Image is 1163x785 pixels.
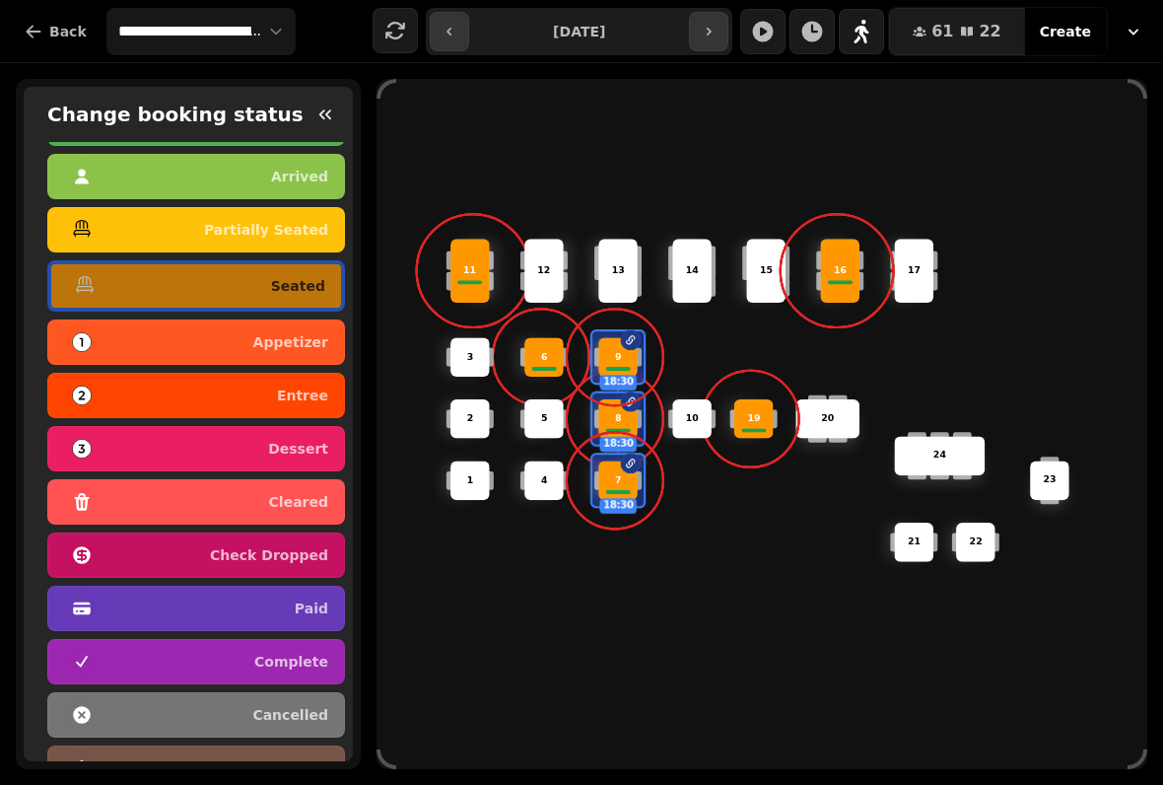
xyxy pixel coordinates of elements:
[969,535,982,549] p: 22
[47,207,345,252] button: partially seated
[686,412,699,426] p: 10
[49,25,87,38] span: Back
[615,412,622,426] p: 8
[47,692,345,738] button: cancelled
[933,449,946,463] p: 24
[39,101,304,128] h2: Change booking status
[834,264,847,278] p: 16
[686,264,699,278] p: 14
[541,412,548,426] p: 5
[1040,25,1091,38] span: Create
[747,412,760,426] p: 19
[47,260,345,312] button: seated
[467,473,474,487] p: 1
[908,535,921,549] p: 21
[889,8,1025,55] button: 6122
[615,473,622,487] p: 7
[271,170,328,183] p: arrived
[760,264,773,278] p: 15
[615,350,622,364] p: 9
[295,602,328,615] p: paid
[931,24,953,39] span: 61
[467,412,474,426] p: 2
[1043,473,1056,487] p: 23
[47,426,345,471] button: dessert
[271,279,325,293] p: seated
[47,639,345,684] button: complete
[47,320,345,365] button: appetizer
[269,495,328,509] p: cleared
[821,412,834,426] p: 20
[541,473,548,487] p: 4
[8,8,103,55] button: Back
[463,264,476,278] p: 11
[1024,8,1107,55] button: Create
[252,708,328,722] p: cancelled
[254,655,328,669] p: complete
[47,533,345,578] button: check dropped
[611,264,624,278] p: 13
[204,223,328,237] p: partially seated
[210,548,328,562] p: check dropped
[537,264,550,278] p: 12
[47,373,345,418] button: entree
[47,154,345,199] button: arrived
[467,350,474,364] p: 3
[47,586,345,631] button: paid
[600,499,635,512] p: 18:30
[47,479,345,525] button: cleared
[253,335,328,349] p: appetizer
[541,350,548,364] p: 6
[600,376,635,389] p: 18:30
[277,389,328,402] p: entree
[979,24,1000,39] span: 22
[908,264,921,278] p: 17
[268,442,328,456] p: dessert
